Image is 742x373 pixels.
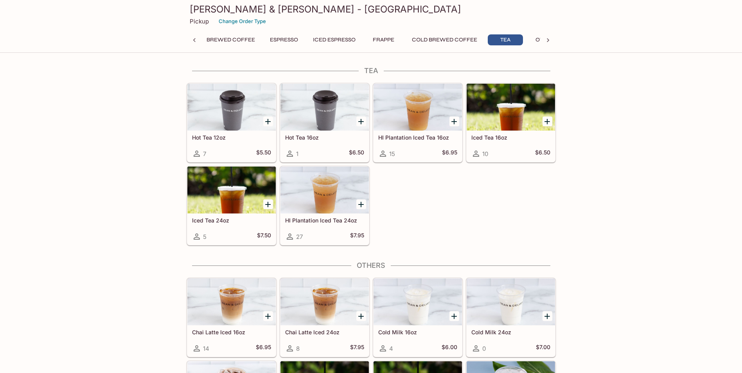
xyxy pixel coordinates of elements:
[408,34,481,45] button: Cold Brewed Coffee
[280,278,369,325] div: Chai Latte Iced 24oz
[192,329,271,335] h5: Chai Latte Iced 16oz
[378,134,457,141] h5: HI Plantation Iced Tea 16oz
[192,134,271,141] h5: Hot Tea 12oz
[535,149,550,158] h5: $6.50
[256,344,271,353] h5: $6.95
[488,34,523,45] button: Tea
[374,84,462,131] div: HI Plantation Iced Tea 16oz
[285,134,364,141] h5: Hot Tea 16oz
[280,83,369,162] a: Hot Tea 16oz1$6.50
[266,34,302,45] button: Espresso
[257,232,271,241] h5: $7.50
[466,83,555,162] a: Iced Tea 16oz10$6.50
[466,278,555,357] a: Cold Milk 24oz0$7.00
[280,84,369,131] div: Hot Tea 16oz
[203,233,207,240] span: 5
[350,344,364,353] h5: $7.95
[203,345,209,352] span: 14
[187,166,276,245] a: Iced Tea 24oz5$7.50
[350,232,364,241] h5: $7.95
[190,18,209,25] p: Pickup
[187,83,276,162] a: Hot Tea 12oz7$5.50
[187,278,276,325] div: Chai Latte Iced 16oz
[263,199,273,209] button: Add Iced Tea 24oz
[187,278,276,357] a: Chai Latte Iced 16oz14$6.95
[373,278,462,357] a: Cold Milk 16oz4$6.00
[366,34,401,45] button: Frappe
[280,166,369,245] a: HI Plantation Iced Tea 24oz27$7.95
[543,311,552,321] button: Add Cold Milk 24oz
[356,311,366,321] button: Add Chai Latte Iced 24oz
[296,345,300,352] span: 8
[263,117,273,126] button: Add Hot Tea 12oz
[202,34,259,45] button: Brewed Coffee
[309,34,360,45] button: Iced Espresso
[471,134,550,141] h5: Iced Tea 16oz
[349,149,364,158] h5: $6.50
[482,150,488,158] span: 10
[280,278,369,357] a: Chai Latte Iced 24oz8$7.95
[296,233,303,240] span: 27
[374,278,462,325] div: Cold Milk 16oz
[471,329,550,335] h5: Cold Milk 24oz
[467,84,555,131] div: Iced Tea 16oz
[203,150,206,158] span: 7
[449,311,459,321] button: Add Cold Milk 16oz
[187,167,276,213] div: Iced Tea 24oz
[215,15,269,27] button: Change Order Type
[543,117,552,126] button: Add Iced Tea 16oz
[187,84,276,131] div: Hot Tea 12oz
[449,117,459,126] button: Add HI Plantation Iced Tea 16oz
[296,150,298,158] span: 1
[190,3,553,15] h3: [PERSON_NAME] & [PERSON_NAME] - [GEOGRAPHIC_DATA]
[256,149,271,158] h5: $5.50
[389,150,395,158] span: 15
[187,261,556,270] h4: Others
[536,344,550,353] h5: $7.00
[389,345,393,352] span: 4
[529,34,564,45] button: Others
[356,117,366,126] button: Add Hot Tea 16oz
[442,149,457,158] h5: $6.95
[373,83,462,162] a: HI Plantation Iced Tea 16oz15$6.95
[285,329,364,335] h5: Chai Latte Iced 24oz
[192,217,271,224] h5: Iced Tea 24oz
[482,345,486,352] span: 0
[467,278,555,325] div: Cold Milk 24oz
[356,199,366,209] button: Add HI Plantation Iced Tea 24oz
[187,66,556,75] h4: Tea
[378,329,457,335] h5: Cold Milk 16oz
[442,344,457,353] h5: $6.00
[280,167,369,213] div: HI Plantation Iced Tea 24oz
[263,311,273,321] button: Add Chai Latte Iced 16oz
[285,217,364,224] h5: HI Plantation Iced Tea 24oz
